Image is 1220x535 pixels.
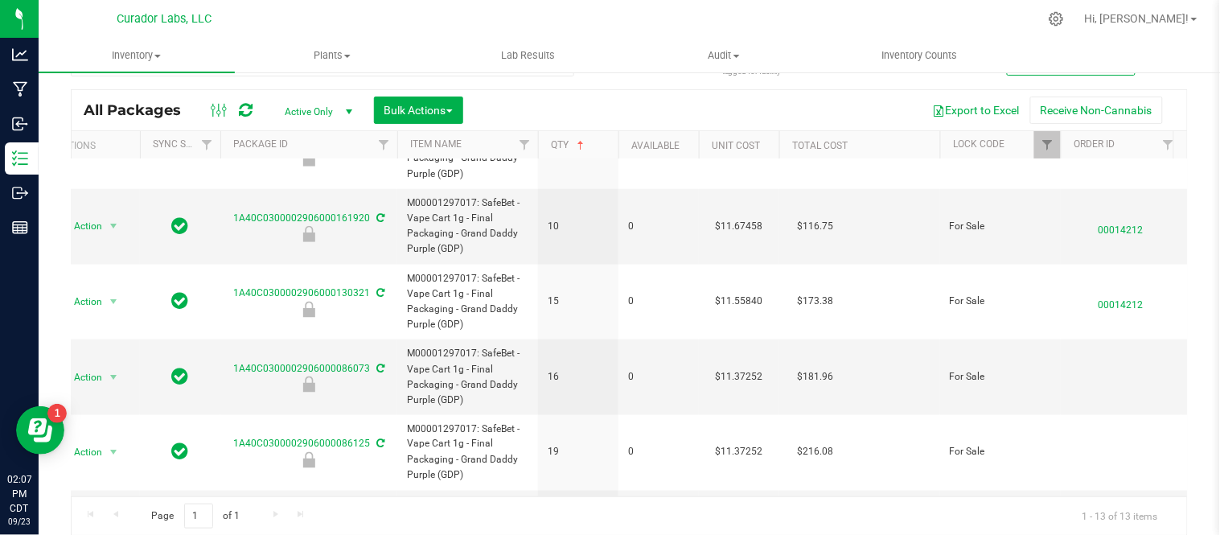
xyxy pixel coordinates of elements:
div: For Sale [218,302,400,318]
a: Inventory Counts [822,39,1018,72]
button: Export to Excel [922,97,1030,124]
inline-svg: Analytics [12,47,28,63]
a: Available [631,140,680,151]
span: 0 [628,219,689,234]
span: select [104,442,124,464]
span: Lab Results [479,48,577,63]
td: $11.67458 [699,189,779,265]
td: $11.37252 [699,415,779,491]
span: For Sale [950,369,1051,385]
span: Action [60,290,103,313]
span: M00001297017: SafeBet - Vape Cart 1g - Final Packaging - Grand Daddy Purple (GDP) [407,422,528,484]
a: Filter [371,131,397,158]
button: Bulk Actions [374,97,463,124]
p: 02:07 PM CDT [7,472,31,516]
span: Plants [236,48,430,63]
inline-svg: Inbound [12,116,28,132]
span: In Sync [172,139,189,162]
input: 1 [184,504,213,529]
span: 16 [548,369,609,385]
a: 1A40C0300002906000086073 [233,363,370,374]
span: Bulk Actions [384,104,453,117]
span: select [104,215,124,237]
inline-svg: Reports [12,220,28,236]
span: Action [60,215,103,237]
a: Lab Results [430,39,626,72]
span: Action [60,442,103,464]
span: Action [60,366,103,389]
button: Receive Non-Cannabis [1030,97,1163,124]
span: 0 [628,445,689,460]
div: Manage settings [1046,11,1066,27]
span: $181.96 [789,365,841,389]
td: $11.37252 [699,340,779,415]
span: 0 [628,369,689,385]
span: In Sync [172,290,189,312]
a: Lock Code [953,138,1004,150]
td: $11.55840 [699,265,779,340]
span: Curador Labs, LLC [117,12,212,26]
a: Audit [626,39,823,72]
a: Unit Cost [712,140,760,151]
span: Sync from Compliance System [374,212,384,224]
span: M00001297017: SafeBet - Vape Cart 1g - Final Packaging - Grand Daddy Purple (GDP) [407,346,528,408]
span: 15 [548,294,609,309]
div: For Sale [218,452,400,468]
span: select [104,290,124,313]
span: M00001297017: SafeBet - Vape Cart 1g - Final Packaging - Grand Daddy Purple (GDP) [407,271,528,333]
a: Filter [1034,131,1061,158]
a: Qty [551,139,587,150]
inline-svg: Outbound [12,185,28,201]
span: $116.75 [789,215,841,238]
a: 1A40C0300002906000086125 [233,438,370,450]
span: 10 [548,219,609,234]
div: For Sale [218,377,400,393]
a: Total Cost [792,140,848,151]
a: 1A40C0300002906000161920 [233,212,370,224]
a: Filter [194,131,220,158]
div: For Sale [218,226,400,242]
p: 09/23 [7,516,31,528]
span: Hi, [PERSON_NAME]! [1085,12,1189,25]
inline-svg: Inventory [12,150,28,167]
a: Inventory [39,39,235,72]
a: Plants [235,39,431,72]
span: 1 - 13 of 13 items [1070,504,1171,528]
span: $216.08 [789,441,841,464]
span: Sync from Compliance System [374,438,384,450]
span: Audit [627,48,822,63]
div: Actions [55,140,134,151]
iframe: Resource center [16,406,64,455]
span: In Sync [172,441,189,463]
span: 00014212 [1070,215,1172,238]
a: 1A40C0300002906000130321 [233,287,370,298]
span: For Sale [950,445,1051,460]
span: 0 [628,294,689,309]
a: Filter [511,131,538,158]
a: Filter [1155,131,1181,158]
span: In Sync [172,215,189,237]
iframe: Resource center unread badge [47,404,67,423]
span: Sync from Compliance System [374,287,384,298]
span: All Packages [84,101,197,119]
span: In Sync [172,365,189,388]
span: For Sale [950,219,1051,234]
span: 19 [548,445,609,460]
a: Order Id [1074,138,1115,150]
a: Sync Status [153,138,215,150]
span: Sync from Compliance System [374,363,384,374]
span: Inventory [39,48,235,63]
span: $173.38 [789,290,841,313]
span: M00001297017: SafeBet - Vape Cart 1g - Final Packaging - Grand Daddy Purple (GDP) [407,195,528,257]
span: Inventory Counts [861,48,980,63]
span: select [104,366,124,389]
inline-svg: Manufacturing [12,81,28,97]
span: 00014212 [1070,290,1172,313]
a: Package ID [233,138,288,150]
span: Page of 1 [138,504,253,529]
a: Item Name [410,138,462,150]
span: For Sale [950,294,1051,309]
